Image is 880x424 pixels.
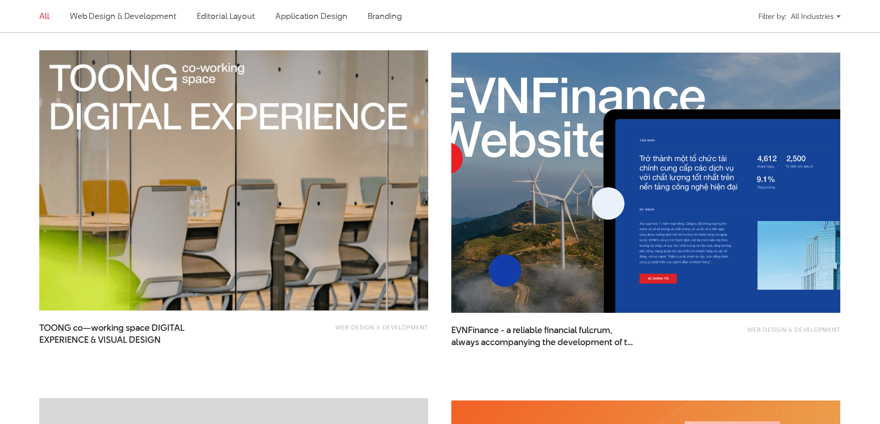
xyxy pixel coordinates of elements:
[39,10,49,22] a: All
[39,322,224,345] a: TOONG co—working space DIGITALEXPERIENCE & VISUAL DESIGN
[451,53,840,313] img: EVNFinance website ngân hàng bán buôn
[39,322,224,345] span: TOONG co—working space DIGITAL
[335,323,428,331] a: Web Design & Development
[39,334,161,346] span: EXPERIENCE & VISUAL DESIGN
[747,325,840,334] a: Web Design & Development
[791,8,841,24] div: All Industries
[368,10,402,22] a: Branding
[451,324,636,347] a: EVNFinance - a reliable financial fulcrum,always accompanying the development of the power sector...
[275,10,347,22] a: Application Design
[39,50,428,311] img: TOONG co—working space DIGITAL EXPERIENCE & VISUAL DESIGN
[759,8,786,24] div: Filter by:
[197,10,255,22] a: Editorial Layout
[451,336,636,348] span: always accompanying the development of the power sector and customers
[70,10,176,22] a: Web Design & Development
[451,324,636,347] span: EVNFinance - a reliable financial fulcrum,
